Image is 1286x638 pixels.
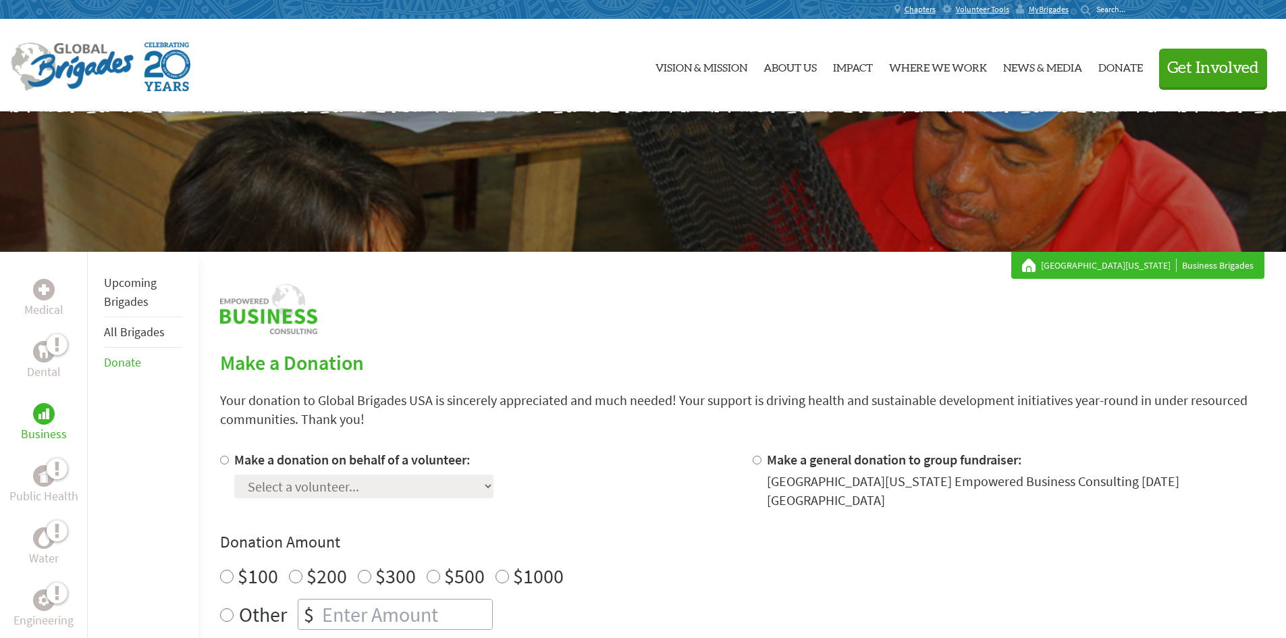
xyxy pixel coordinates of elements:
div: $ [298,600,319,629]
a: All Brigades [104,324,165,340]
a: DentalDental [27,341,61,381]
a: Donate [104,354,141,370]
input: Search... [1096,4,1135,14]
p: Medical [24,300,63,319]
img: Medical [38,284,49,295]
img: Public Health [38,469,49,483]
a: MedicalMedical [24,279,63,319]
div: Business [33,403,55,425]
div: Medical [33,279,55,300]
span: Volunteer Tools [956,4,1009,15]
label: Make a donation on behalf of a volunteer: [234,451,471,468]
div: Water [33,527,55,549]
a: News & Media [1003,30,1082,101]
img: Dental [38,345,49,358]
input: Enter Amount [319,600,492,629]
img: Water [38,530,49,546]
a: Donate [1098,30,1143,101]
li: Upcoming Brigades [104,268,182,317]
p: Business [21,425,67,444]
label: $1000 [513,563,564,589]
img: Business [38,408,49,419]
img: logo-business.png [220,284,317,334]
img: Global Brigades Celebrating 20 Years [144,43,190,91]
a: Where We Work [889,30,987,101]
a: [GEOGRAPHIC_DATA][US_STATE] [1041,259,1177,272]
a: WaterWater [29,527,59,568]
a: About Us [763,30,817,101]
img: Global Brigades Logo [11,43,134,91]
div: Public Health [33,465,55,487]
a: BusinessBusiness [21,403,67,444]
li: All Brigades [104,317,182,348]
img: Engineering [38,595,49,606]
div: Engineering [33,589,55,611]
a: Public HealthPublic Health [9,465,78,506]
label: Make a general donation to group fundraiser: [767,451,1022,468]
p: Dental [27,363,61,381]
label: $100 [238,563,278,589]
a: Vision & Mission [655,30,747,101]
span: Chapters [905,4,936,15]
div: Business Brigades [1022,259,1254,272]
li: Donate [104,348,182,377]
div: Dental [33,341,55,363]
h4: Donation Amount [220,531,1264,553]
button: Get Involved [1159,49,1267,87]
p: Engineering [14,611,74,630]
label: Other [239,599,287,630]
a: Impact [833,30,873,101]
span: MyBrigades [1029,4,1069,15]
p: Your donation to Global Brigades USA is sincerely appreciated and much needed! Your support is dr... [220,391,1264,429]
a: EngineeringEngineering [14,589,74,630]
p: Public Health [9,487,78,506]
h2: Make a Donation [220,350,1264,375]
label: $500 [444,563,485,589]
label: $300 [375,563,416,589]
span: Get Involved [1167,60,1259,76]
p: Water [29,549,59,568]
div: [GEOGRAPHIC_DATA][US_STATE] Empowered Business Consulting [DATE] [GEOGRAPHIC_DATA] [767,472,1264,510]
label: $200 [306,563,347,589]
a: Upcoming Brigades [104,275,157,309]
